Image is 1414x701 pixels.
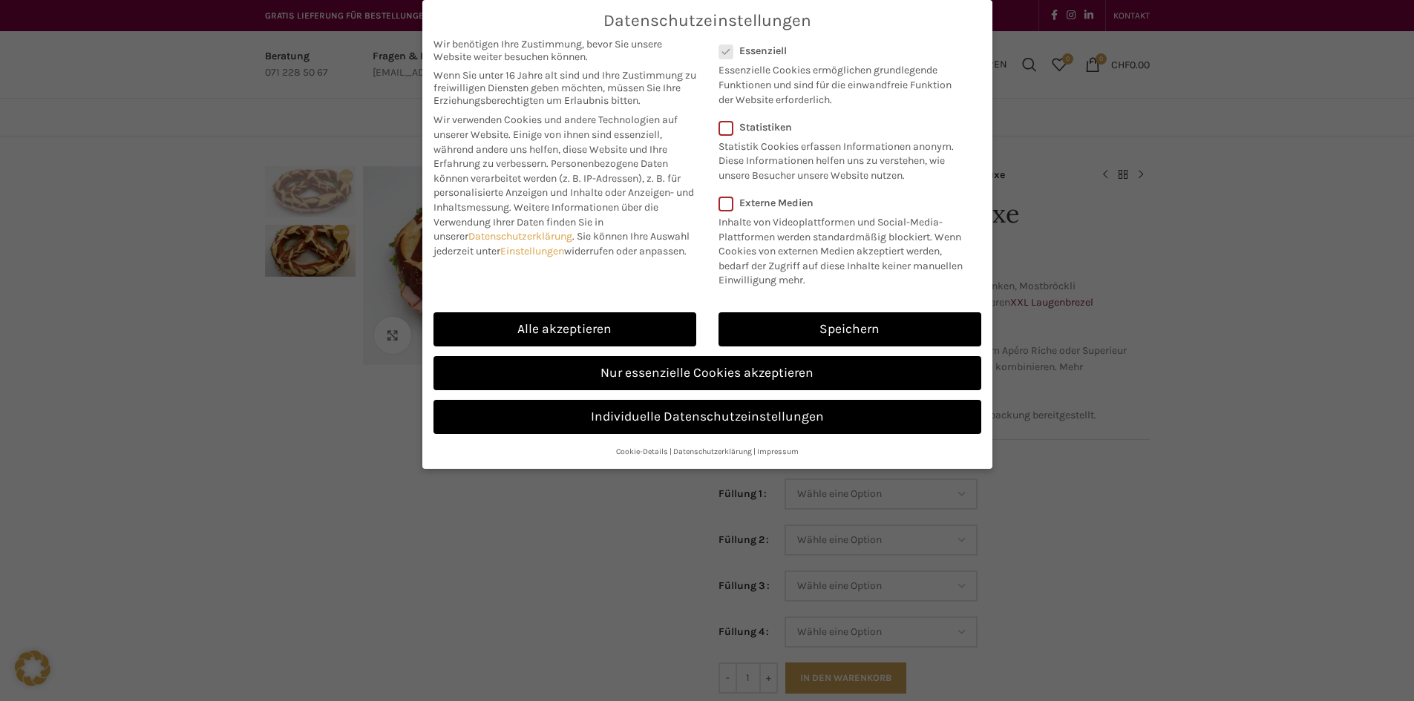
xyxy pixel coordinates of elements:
[468,230,572,243] a: Datenschutzerklärung
[500,245,564,257] a: Einstellungen
[719,209,972,288] p: Inhalte von Videoplattformen und Social-Media-Plattformen werden standardmäßig blockiert. Wenn Co...
[719,312,981,346] a: Speichern
[433,157,694,214] span: Personenbezogene Daten können verarbeitet werden (z. B. IP-Adressen), z. B. für personalisierte A...
[603,11,811,30] span: Datenschutzeinstellungen
[433,113,678,170] span: Wir verwenden Cookies und andere Technologien auf unserer Website. Einige von ihnen sind essenzie...
[719,134,962,183] p: Statistik Cookies erfassen Informationen anonym. Diese Informationen helfen uns zu verstehen, wie...
[433,201,658,243] span: Weitere Informationen über die Verwendung Ihrer Daten finden Sie in unserer .
[719,197,972,209] label: Externe Medien
[433,400,981,434] a: Individuelle Datenschutzeinstellungen
[433,356,981,390] a: Nur essenzielle Cookies akzeptieren
[719,57,962,107] p: Essenzielle Cookies ermöglichen grundlegende Funktionen und sind für die einwandfreie Funktion de...
[616,447,668,456] a: Cookie-Details
[433,312,696,346] a: Alle akzeptieren
[433,38,696,63] span: Wir benötigen Ihre Zustimmung, bevor Sie unsere Website weiter besuchen können.
[719,121,962,134] label: Statistiken
[433,230,690,257] span: Sie können Ihre Auswahl jederzeit unter widerrufen oder anpassen.
[673,447,752,456] a: Datenschutzerklärung
[433,69,696,107] span: Wenn Sie unter 16 Jahre alt sind und Ihre Zustimmung zu freiwilligen Diensten geben möchten, müss...
[757,447,799,456] a: Impressum
[719,45,962,57] label: Essenziell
